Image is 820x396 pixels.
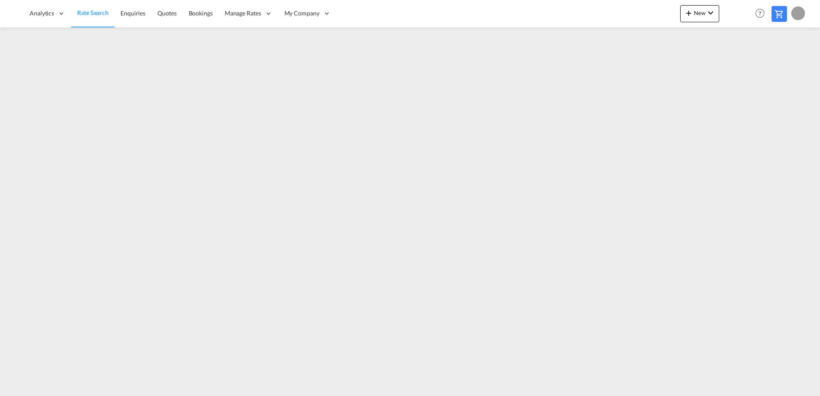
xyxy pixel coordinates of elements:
span: Bookings [189,9,213,17]
div: Help [753,6,772,21]
md-icon: icon-chevron-down [705,8,716,18]
span: New [684,9,716,16]
md-icon: icon-plus 400-fg [684,8,694,18]
span: Analytics [30,9,54,18]
span: Help [753,6,767,21]
span: Manage Rates [225,9,261,18]
button: icon-plus 400-fgNewicon-chevron-down [680,5,719,22]
span: Quotes [157,9,176,17]
span: Rate Search [77,9,109,16]
span: Enquiries [121,9,145,17]
span: My Company [284,9,320,18]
